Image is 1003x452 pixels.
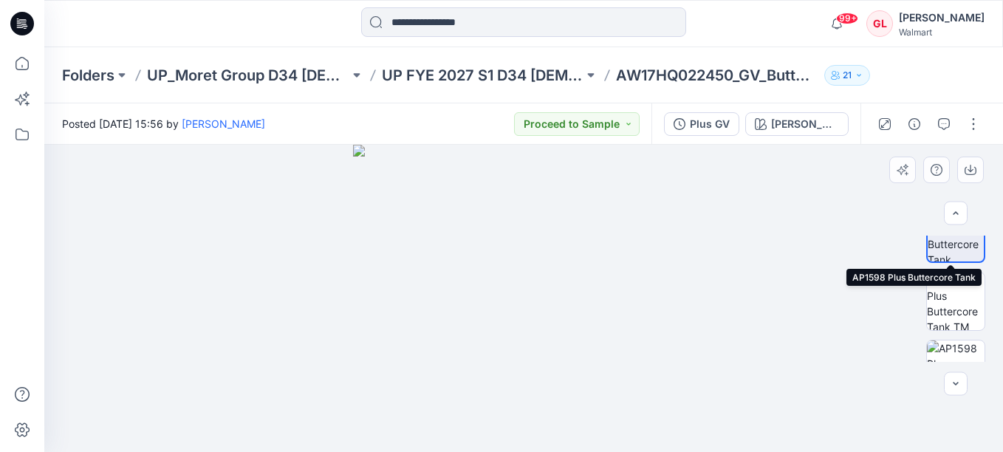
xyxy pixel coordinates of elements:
[62,116,265,131] span: Posted [DATE] 15:56 by
[616,65,818,86] p: AW17HQ022450_GV_ButterCore Tank - LY Carryover
[899,27,985,38] div: Walmart
[690,116,730,132] div: Plus GV
[903,112,926,136] button: Details
[866,10,893,37] div: GL
[899,9,985,27] div: [PERSON_NAME]
[62,65,114,86] a: Folders
[182,117,265,130] a: [PERSON_NAME]
[147,65,349,86] a: UP_Moret Group D34 [DEMOGRAPHIC_DATA] Active
[836,13,858,24] span: 99+
[824,65,870,86] button: 21
[927,340,985,398] img: AP1598 Plus Buttercore Tank PM
[927,273,985,330] img: AP1598 Plus Buttercore Tank TM
[771,116,839,132] div: [PERSON_NAME] DD
[843,67,852,83] p: 21
[664,112,739,136] button: Plus GV
[745,112,849,136] button: [PERSON_NAME] DD
[382,65,584,86] a: UP FYE 2027 S1 D34 [DEMOGRAPHIC_DATA] Active [PERSON_NAME]
[353,145,694,452] img: eyJhbGciOiJIUzI1NiIsImtpZCI6IjAiLCJzbHQiOiJzZXMiLCJ0eXAiOiJKV1QifQ.eyJkYXRhIjp7InR5cGUiOiJzdG9yYW...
